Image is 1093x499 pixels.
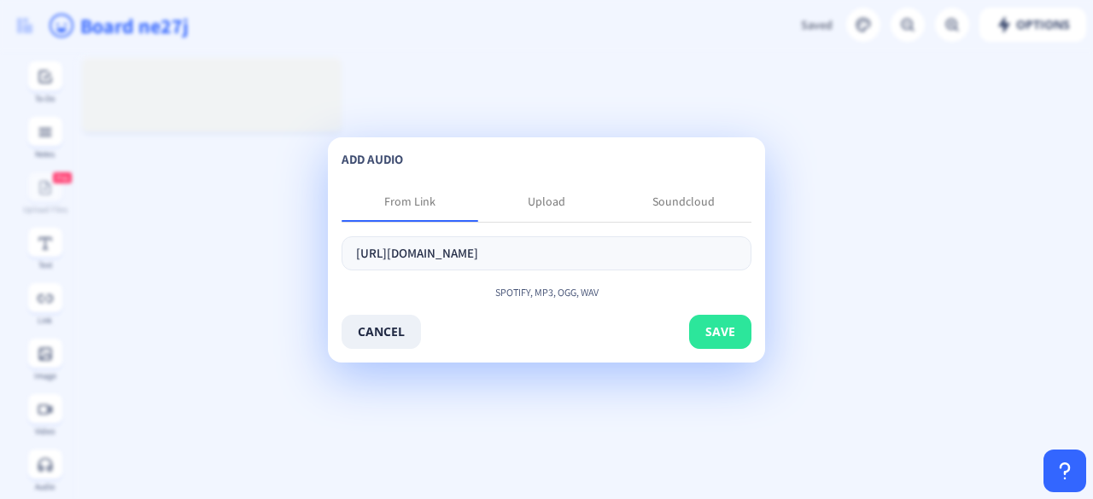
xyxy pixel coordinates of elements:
div: Soundcloud [652,193,715,210]
div: From Link [384,193,435,210]
button: save [689,315,751,349]
p: add audio [342,151,751,168]
input: Paste link here... [342,236,751,270]
button: cancel [342,315,421,349]
p: Spotify, mp3, ogg, wav [342,284,751,301]
div: Upload [528,193,565,210]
